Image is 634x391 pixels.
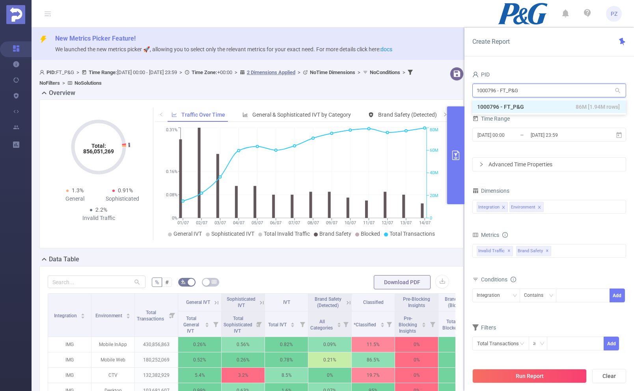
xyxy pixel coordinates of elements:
[39,70,47,75] i: icon: user
[472,71,490,78] span: PID
[192,69,217,75] b: Time Zone:
[546,246,549,256] span: ✕
[205,324,209,326] i: icon: caret-down
[337,321,341,326] div: Sort
[91,143,106,149] tspan: Total:
[363,300,384,305] span: Classified
[380,324,384,326] i: icon: caret-down
[438,352,481,367] p: 0%
[172,216,177,221] tspan: 0%
[268,322,288,328] span: Total IVT
[91,337,134,352] p: Mobile InApp
[51,195,99,203] div: General
[430,193,438,198] tspan: 20M
[400,69,408,75] span: >
[227,296,255,308] span: Sophisticated IVT
[307,220,319,225] tspan: 08/07
[265,352,308,367] p: 0.78%
[513,293,517,299] i: icon: down
[173,231,202,237] span: General IVT
[422,324,426,326] i: icon: caret-down
[242,112,248,117] i: icon: bar-chart
[370,69,400,75] b: No Conditions
[549,293,554,299] i: icon: down
[403,296,430,308] span: Pre-Blocking Insights
[472,188,509,194] span: Dimensions
[430,171,438,176] tspan: 40M
[99,195,146,203] div: Sophisticated
[472,232,499,238] span: Metrics
[604,337,619,350] button: Add
[516,246,551,256] span: Brand Safety
[395,337,438,352] p: 0%
[430,148,438,153] tspan: 60M
[478,202,500,212] div: Integration
[337,321,341,324] i: icon: caret-up
[75,80,102,86] b: No Solutions
[165,279,169,285] span: #
[166,192,177,197] tspan: 0.08%
[610,289,625,302] button: Add
[252,220,263,225] tspan: 05/07
[254,311,265,337] i: Filter menu
[592,369,626,383] button: Clear
[352,368,395,383] p: 19.7%
[183,316,199,334] span: Total General IVT
[509,202,544,212] li: Environment
[159,112,164,117] i: icon: left
[135,352,178,367] p: 180,252,069
[155,279,159,285] span: %
[363,220,375,225] tspan: 11/07
[178,337,221,352] p: 0.26%
[430,128,438,133] tspan: 80M
[60,80,67,86] span: >
[205,321,209,324] i: icon: caret-up
[445,296,472,308] span: Brand Safety (Blocked)
[308,368,351,383] p: 0%
[222,368,265,383] p: 3.2%
[477,130,541,140] input: Start date
[126,312,131,315] i: icon: caret-up
[55,35,136,42] span: New Metrics Picker Feature!
[472,101,626,113] li: 1000796 - FT_P&G
[48,276,145,288] input: Search...
[232,69,240,75] span: >
[352,337,395,352] p: 11.5%
[181,279,186,284] i: icon: bg-colors
[502,232,508,238] i: icon: info-circle
[507,246,511,256] span: ✕
[48,337,91,352] p: IMG
[530,130,594,140] input: End date
[400,220,412,225] tspan: 13/07
[177,69,185,75] span: >
[472,115,510,122] span: Time Range
[472,38,510,45] span: Create Report
[83,148,114,155] tspan: 856,051,269
[308,337,351,352] p: 0.09%
[611,6,617,22] span: PZ
[167,294,178,337] i: Filter menu
[39,80,60,86] b: No Filters
[166,169,177,174] tspan: 0.16%
[472,369,587,383] button: Run Report
[380,46,392,52] a: docs
[135,368,178,383] p: 132,382,929
[361,231,380,237] span: Blocked
[438,368,481,383] p: 0%
[233,220,244,225] tspan: 04/07
[39,69,415,86] span: FT_P&G [DATE] 00:00 - [DATE] 23:59 +00:00
[337,324,341,326] i: icon: caret-down
[395,368,438,383] p: 0%
[477,202,508,212] li: Integration
[430,216,432,221] tspan: 0
[211,231,254,237] span: Sophisticated IVT
[177,220,188,225] tspan: 01/07
[473,158,626,171] div: icon: rightAdvanced Time Properties
[252,112,351,118] span: General & Sophisticated IVT by Category
[427,311,438,337] i: Filter menu
[533,337,541,350] div: ≥
[477,289,505,302] div: Integration
[89,69,117,75] b: Time Range:
[118,187,133,194] span: 0.91%
[390,231,435,237] span: Total Transactions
